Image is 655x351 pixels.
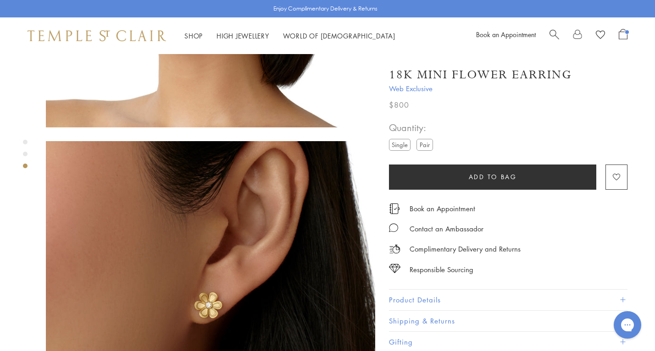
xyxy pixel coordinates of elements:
a: Open Shopping Bag [619,29,627,43]
img: icon_sourcing.svg [389,264,400,273]
img: icon_delivery.svg [389,243,400,255]
p: Enjoy Complimentary Delivery & Returns [273,4,377,13]
div: Product gallery navigation [23,137,28,175]
a: Search [550,29,559,43]
a: World of [DEMOGRAPHIC_DATA]World of [DEMOGRAPHIC_DATA] [283,31,395,40]
a: Book an Appointment [476,30,536,39]
span: Web Exclusive [389,83,627,94]
img: MessageIcon-01_2.svg [389,223,398,232]
label: Single [389,139,411,150]
label: Pair [416,139,433,150]
a: ShopShop [184,31,203,40]
h1: 18K Mini Flower Earring [389,67,572,83]
img: Temple St. Clair [28,30,166,41]
button: Add to bag [389,165,596,190]
div: Contact an Ambassador [410,223,483,235]
a: High JewelleryHigh Jewellery [216,31,269,40]
span: Quantity: [389,120,437,135]
span: $800 [389,99,409,111]
span: Add to bag [469,172,517,182]
nav: Main navigation [184,30,395,42]
p: Complimentary Delivery and Returns [410,243,521,255]
a: Book an Appointment [410,203,475,214]
button: Shipping & Returns [389,311,627,331]
div: Responsible Sourcing [410,264,473,275]
img: icon_appointment.svg [389,203,400,214]
a: View Wishlist [596,29,605,43]
iframe: Gorgias live chat messenger [609,308,646,342]
button: Product Details [389,290,627,310]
